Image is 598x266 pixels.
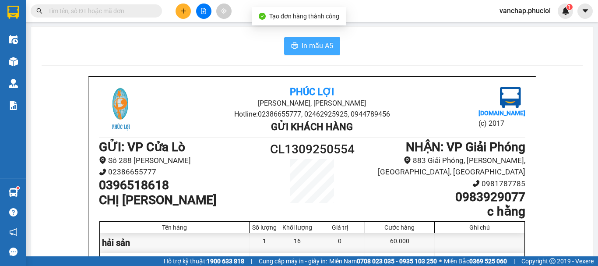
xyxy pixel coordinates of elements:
div: 0 [315,233,365,253]
li: 883 Giải Phóng, [PERSON_NAME], [GEOGRAPHIC_DATA], [GEOGRAPHIC_DATA] [366,155,525,178]
div: Cước hàng [367,224,432,231]
span: copyright [549,258,556,264]
li: Hotline: 02386655777, 02462925925, 0944789456 [82,32,366,43]
button: printerIn mẫu A5 [284,37,340,55]
div: Số lượng [252,224,278,231]
span: aim [221,8,227,14]
div: Khối lượng [282,224,313,231]
b: Gửi khách hàng [271,121,353,132]
span: check-circle [259,13,266,20]
span: notification [9,228,18,236]
span: printer [291,42,298,50]
span: message [9,248,18,256]
sup: 1 [17,187,19,189]
button: caret-down [577,4,593,19]
li: (c) 2017 [478,118,525,129]
button: plus [176,4,191,19]
b: GỬI : VP Cửa Lò [99,140,185,154]
button: aim [216,4,232,19]
span: vanchap.phucloi [492,5,558,16]
img: logo.jpg [500,87,521,108]
img: warehouse-icon [9,57,18,66]
span: phone [99,168,106,176]
b: NHẬN : VP Giải Phóng [406,140,525,154]
div: Giá trị [317,224,362,231]
div: hải sản [100,233,250,253]
span: Tạo đơn hàng thành công [269,13,339,20]
h1: CL1309250554 [259,140,366,159]
span: environment [404,156,411,164]
div: Ghi chú [437,224,522,231]
h1: 0983929077 [366,190,525,205]
li: 0981787785 [366,178,525,190]
span: | [251,256,252,266]
div: 16 [280,233,315,253]
li: [PERSON_NAME], [PERSON_NAME] [170,98,454,109]
b: GỬI : VP Cửa Lò [11,64,97,78]
strong: 0708 023 035 - 0935 103 250 [357,258,437,265]
div: 60.000 [365,233,435,253]
span: caret-down [581,7,589,15]
span: Miền Nam [329,256,437,266]
div: Tên hàng [102,224,247,231]
span: search [36,8,42,14]
b: [DOMAIN_NAME] [478,110,525,117]
span: Miền Bắc [444,256,507,266]
li: Sô 288 [PERSON_NAME] [99,155,259,167]
h1: CHỊ [PERSON_NAME] [99,193,259,208]
span: environment [99,156,106,164]
img: logo.jpg [99,87,143,131]
span: ⚪️ [439,259,442,263]
span: 1 [568,4,571,10]
span: phone [472,180,480,187]
li: Hotline: 02386655777, 02462925925, 0944789456 [170,109,454,120]
strong: 0369 525 060 [469,258,507,265]
h1: 0396518618 [99,178,259,193]
span: In mẫu A5 [302,40,333,51]
span: Cung cấp máy in - giấy in: [259,256,327,266]
h1: c hằng [366,204,525,219]
input: Tìm tên, số ĐT hoặc mã đơn [48,6,151,16]
img: logo-vxr [7,6,19,19]
span: Hỗ trợ kỹ thuật: [164,256,244,266]
img: solution-icon [9,101,18,110]
button: file-add [196,4,211,19]
sup: 1 [566,4,573,10]
img: warehouse-icon [9,188,18,197]
b: Phúc Lợi [290,86,334,97]
img: logo.jpg [11,11,55,55]
li: [PERSON_NAME], [PERSON_NAME] [82,21,366,32]
img: warehouse-icon [9,79,18,88]
span: file-add [201,8,207,14]
img: icon-new-feature [562,7,570,15]
img: warehouse-icon [9,35,18,44]
div: 1 [250,233,280,253]
span: plus [180,8,186,14]
span: question-circle [9,208,18,216]
span: | [514,256,515,266]
li: 02386655777 [99,166,259,178]
strong: 1900 633 818 [207,258,244,265]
